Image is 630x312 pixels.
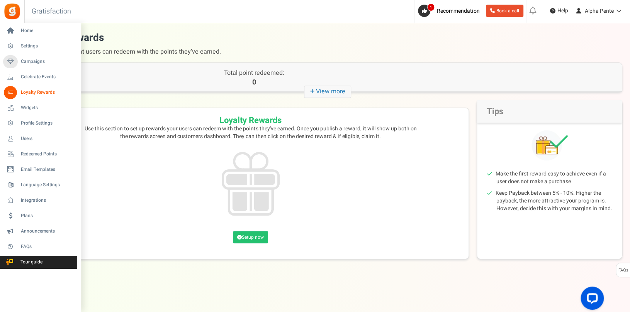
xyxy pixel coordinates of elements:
[21,182,75,188] span: Language Settings
[547,5,571,17] a: Help
[3,117,77,130] a: Profile Settings
[233,231,268,243] a: Setup now
[21,27,75,34] span: Home
[3,3,21,20] img: Gratisfaction
[82,125,419,140] p: Use this section to set up rewards your users can redeem with the points they've earned. Once you...
[40,116,461,125] h2: Loyalty Rewards
[21,212,75,219] span: Plans
[427,3,435,11] span: 1
[21,151,75,157] span: Redeemed Points
[3,71,77,84] a: Celebrate Events
[21,135,75,142] span: Users
[21,105,75,111] span: Widgets
[21,228,75,234] span: Announcements
[437,7,480,15] span: Recommendation
[3,24,77,37] a: Home
[532,130,568,160] img: Tips
[32,31,622,59] h1: Loyalty rewards
[486,5,523,17] a: Book a call
[3,86,77,99] a: Loyalty Rewards
[3,55,77,68] a: Campaigns
[3,148,77,161] a: Redeemed Points
[23,4,80,19] h3: Gratisfaction
[310,86,316,97] strong: +
[21,166,75,173] span: Email Templates
[3,194,77,207] a: Integrations
[496,170,612,186] li: Make the first reward easy to achieve even if a user does not make a purchase
[304,86,351,98] i: View more
[3,132,77,145] a: Users
[21,74,75,80] span: Celebrate Events
[3,101,77,115] a: Widgets
[180,78,328,88] p: 0
[496,189,612,212] li: Keep Payback between 5% - 10%. Higher the payback, the more attractive your program is. However, ...
[3,179,77,192] a: Language Settings
[21,243,75,250] span: FAQs
[21,197,75,204] span: Integrations
[3,259,58,265] span: Tour guide
[21,43,75,49] span: Settings
[32,45,622,59] span: Setup rewards that users can redeem with the points they’ve earned.
[418,5,483,17] a: 1 Recommendation
[555,7,568,15] span: Help
[3,225,77,238] a: Announcements
[3,240,77,253] a: FAQs
[21,89,75,96] span: Loyalty Rewards
[477,100,622,123] h2: Tips
[618,263,628,278] span: FAQs
[21,120,75,126] span: Profile Settings
[21,58,75,65] span: Campaigns
[585,7,614,15] span: Alpha Pente
[180,69,328,78] p: Total point redeemed:
[3,209,77,223] a: Plans
[3,40,77,53] a: Settings
[3,163,77,176] a: Email Templates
